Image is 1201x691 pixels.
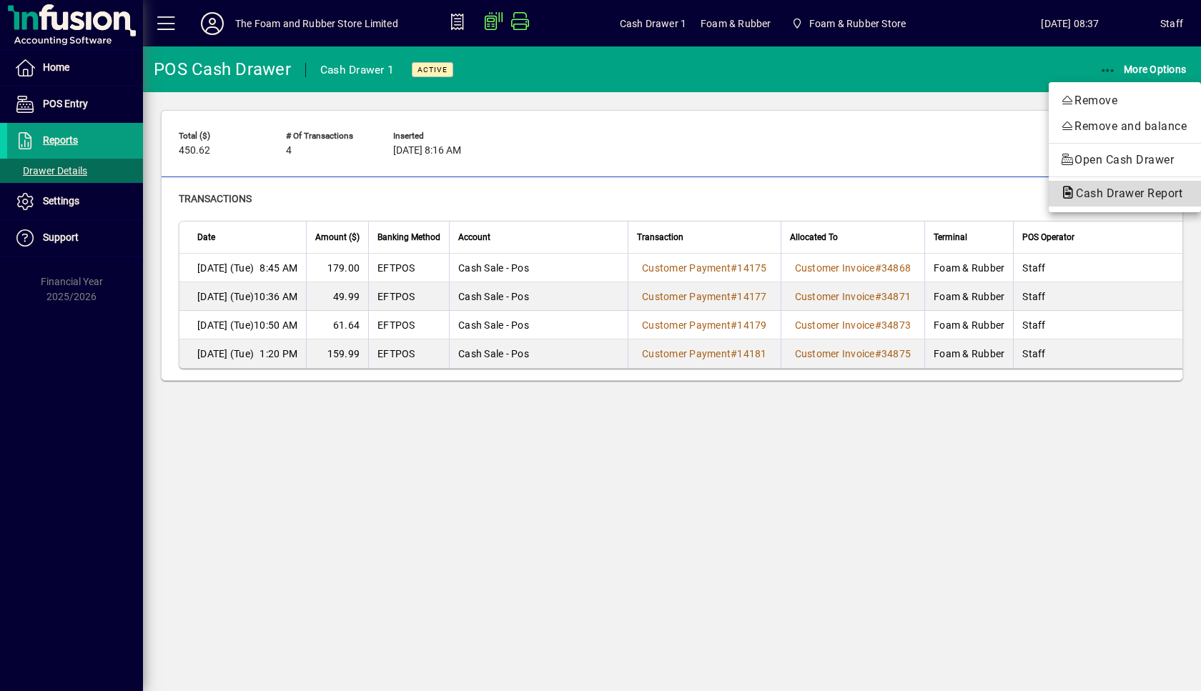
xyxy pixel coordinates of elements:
button: Remove [1049,88,1201,114]
span: Remove [1060,92,1190,109]
span: Cash Drawer Report [1060,187,1190,200]
button: Open Cash Drawer [1049,147,1201,173]
span: Remove and balance [1060,118,1190,135]
span: Open Cash Drawer [1060,151,1190,169]
button: Remove and balance [1049,114,1201,139]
